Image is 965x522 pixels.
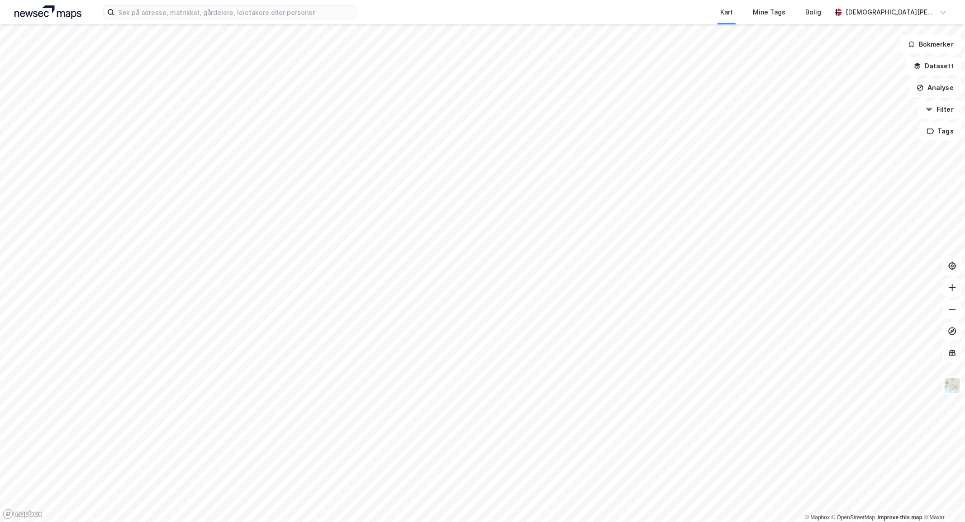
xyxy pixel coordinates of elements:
div: Kontrollprogram for chat [920,479,965,522]
a: Mapbox homepage [3,509,43,519]
a: Improve this map [878,514,922,521]
div: Bolig [805,7,821,18]
div: Kart [720,7,733,18]
div: Mine Tags [753,7,785,18]
button: Datasett [906,57,961,75]
button: Analyse [909,79,961,97]
div: [DEMOGRAPHIC_DATA][PERSON_NAME] [846,7,936,18]
input: Søk på adresse, matrikkel, gårdeiere, leietakere eller personer [114,5,356,19]
iframe: Chat Widget [920,479,965,522]
button: Tags [919,122,961,140]
a: Mapbox [805,514,830,521]
button: Bokmerker [900,35,961,53]
a: OpenStreetMap [832,514,875,521]
img: Z [944,377,961,394]
button: Filter [918,100,961,119]
img: logo.a4113a55bc3d86da70a041830d287a7e.svg [14,5,81,19]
